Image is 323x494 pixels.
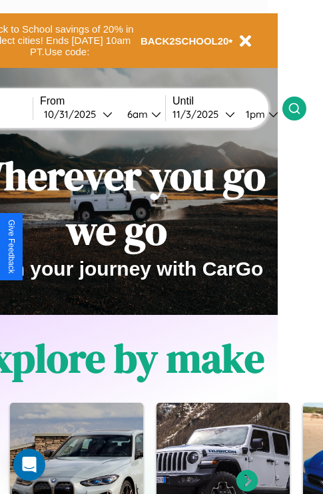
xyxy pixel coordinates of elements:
b: BACK2SCHOOL20 [141,35,229,47]
div: Open Intercom Messenger [13,449,45,481]
button: 10/31/2025 [40,107,117,121]
div: 1pm [239,108,268,121]
div: Give Feedback [7,220,16,274]
button: 6am [117,107,165,121]
div: 10 / 31 / 2025 [44,108,103,121]
label: Until [172,95,282,107]
label: From [40,95,165,107]
button: 1pm [235,107,282,121]
div: 6am [121,108,151,121]
div: 11 / 3 / 2025 [172,108,225,121]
